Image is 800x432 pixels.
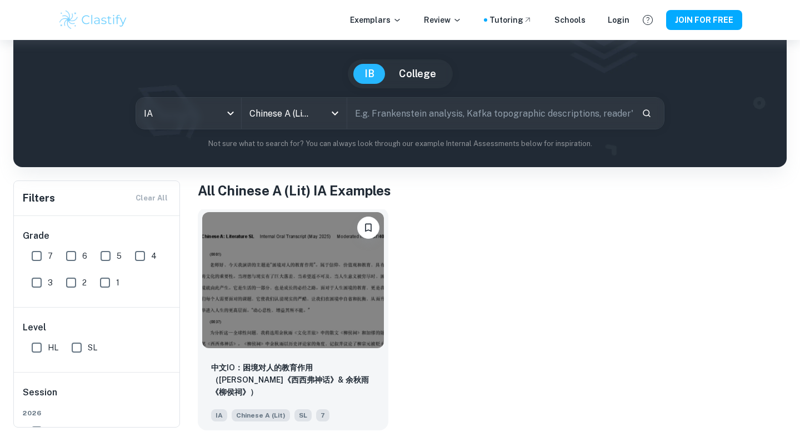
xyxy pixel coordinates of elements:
button: Search [637,104,656,123]
button: Help and Feedback [638,11,657,29]
div: IA [136,98,241,129]
p: Review [424,14,462,26]
p: 中文IO：困境对人的教育作用（加缪《西西弗神话》& 余秋雨《柳侯祠》） [211,361,375,398]
span: 2026 [23,408,172,418]
span: IA [211,409,227,421]
span: 5 [117,250,122,262]
span: SL [294,409,312,421]
img: Chinese A (Lit) IA example thumbnail: 中文IO：困境对人的教育作用（加缪《西西弗神话》& 余秋雨《柳侯祠》） [202,212,384,348]
p: Not sure what to search for? You can always look through our example Internal Assessments below f... [22,138,778,149]
a: Please log in to bookmark exemplars中文IO：困境对人的教育作用（加缪《西西弗神话》& 余秋雨《柳侯祠》）IAChinese A (Lit)SL7 [198,209,388,432]
span: 6 [82,250,87,262]
p: Exemplars [350,14,402,26]
span: 4 [151,250,157,262]
span: 1 [116,277,119,289]
h1: All Chinese A (Lit) IA Examples [198,180,787,200]
img: Clastify logo [58,9,128,31]
input: E.g. Frankenstein analysis, Kafka topographic descriptions, reader's perception... [347,98,633,129]
a: Tutoring [489,14,532,26]
span: 7 [48,250,53,262]
span: Chinese A (Lit) [232,409,290,421]
span: SL [88,341,97,354]
button: IB [353,64,386,84]
span: 2 [82,277,87,289]
span: HL [48,341,58,354]
button: Open [327,106,343,121]
span: 7 [316,409,329,421]
button: Please log in to bookmark exemplars [357,217,379,239]
h6: Filters [23,190,55,206]
button: JOIN FOR FREE [666,10,742,30]
span: 3 [48,277,53,289]
a: Schools [554,14,586,26]
h6: Level [23,321,172,334]
button: College [388,64,447,84]
a: Login [608,14,629,26]
h6: Grade [23,229,172,243]
h6: Session [23,386,172,408]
